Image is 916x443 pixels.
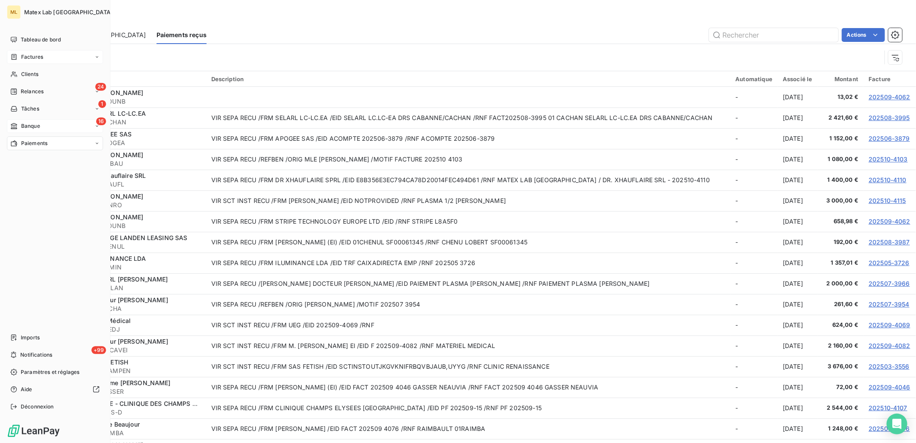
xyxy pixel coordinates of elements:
[93,213,144,221] span: [PERSON_NAME]
[157,31,207,39] span: Paiements reçus
[869,425,910,432] a: 202509-4076
[21,53,43,61] span: Factures
[731,315,778,335] td: -
[731,377,778,398] td: -
[93,139,201,147] span: 01APOGEA
[21,368,79,376] span: Paramètres et réglages
[731,87,778,108] td: -
[731,335,778,356] td: -
[731,128,778,149] td: -
[783,76,812,82] div: Associé le
[7,5,21,19] div: ML
[869,155,908,163] a: 202510-4103
[21,122,40,130] span: Banque
[869,259,910,266] a: 202505-3726
[21,88,44,95] span: Relances
[709,28,838,42] input: Rechercher
[21,386,32,393] span: Aide
[842,28,885,42] button: Actions
[778,418,818,439] td: [DATE]
[731,294,778,315] td: -
[823,404,859,412] span: 2 544,00 €
[778,294,818,315] td: [DATE]
[206,232,731,253] td: VIR SEPA RECU /FRM [PERSON_NAME] (EI) /EID 01CHENUL SF00061345 /RNF CHENU LOBERT SF00061345
[93,193,144,200] span: [PERSON_NAME]
[823,362,859,371] span: 3 676,00 €
[21,403,54,411] span: Déconnexion
[206,356,731,377] td: VIR SCT INST RECU /FRM SAS FETISH /EID SCTINSTOUTJKGVKNIFRBQVBJAUB,UYYG /RNF CLINIC RENAISSANCE
[21,334,40,342] span: Imports
[778,377,818,398] td: [DATE]
[206,294,731,315] td: VIR SEPA RECU /REFBEN /ORIG [PERSON_NAME] /MOTIF 202507 3954
[778,87,818,108] td: [DATE]
[21,36,61,44] span: Tableau de bord
[93,367,201,375] span: 01CHAMPEN
[869,218,910,225] a: 202509-4062
[823,196,859,205] span: 3 000,00 €
[778,211,818,232] td: [DATE]
[93,379,171,386] span: Madame [PERSON_NAME]
[823,238,859,247] span: 192,00 €
[93,284,201,292] span: 01QUILAN
[93,130,132,138] span: APOGEE SAS
[20,351,52,359] span: Notifications
[869,321,910,329] a: 202509-4069
[823,155,859,164] span: 1 080,00 €
[93,201,201,209] span: 01PONRO
[823,279,859,288] span: 2 000,00 €
[869,93,910,101] a: 202509-4062
[869,238,910,246] a: 202508-3987
[778,128,818,149] td: [DATE]
[93,89,144,96] span: [PERSON_NAME]
[778,232,818,253] td: [DATE]
[93,255,146,262] span: ILUMINANCE LDA
[93,338,168,345] span: Docteur [PERSON_NAME]
[869,114,910,121] a: 202508-3995
[93,263,201,272] span: 01ILUMIN
[823,93,859,101] span: 13,02 €
[93,408,201,417] span: 01ELYS-D
[93,317,131,324] span: UEG Médical
[823,134,859,143] span: 1 152,00 €
[869,342,910,349] a: 202509-4082
[206,398,731,418] td: VIR SEPA RECU /FRM CLINIQUE CHAMPS ELYSEES [GEOGRAPHIC_DATA] /EID PF 202509-15 /RNF PF 202509-15
[93,110,146,117] span: SELARL LC-LC.EA
[731,211,778,232] td: -
[731,418,778,439] td: -
[869,404,907,411] a: 202510-4107
[206,418,731,439] td: VIR SEPA RECU /FRM [PERSON_NAME] /EID FACT 202509 4076 /RNF RAIMBAULT 01RAIMBA
[731,108,778,128] td: -
[778,315,818,335] td: [DATE]
[93,159,201,168] span: 01GHIBAU
[96,117,106,125] span: 16
[7,383,103,396] a: Aide
[869,280,910,287] a: 202507-3966
[211,76,725,82] div: Description
[778,398,818,418] td: [DATE]
[93,400,218,407] span: CRPCE - CLINIQUE DES CHAMPS ELYSEES
[778,190,818,211] td: [DATE]
[93,180,201,189] span: 01XHAUFL
[206,273,731,294] td: VIR SEPA RECU /[PERSON_NAME] DOCTEUR [PERSON_NAME] /EID PAIEMENT PLASMA [PERSON_NAME] /RNF PAIEME...
[206,211,731,232] td: VIR SEPA RECU /FRM STRIPE TECHNOLOGY EUROPE LTD /EID /RNF STRIPE L8A5F0
[823,176,859,184] span: 1 400,00 €
[93,234,188,241] span: DE LAGE LANDEN LEASING SAS
[778,108,818,128] td: [DATE]
[823,342,859,350] span: 2 160,00 €
[95,83,106,91] span: 24
[24,9,113,16] span: Matex Lab [GEOGRAPHIC_DATA]
[823,114,859,122] span: 2 421,60 €
[93,429,201,437] span: 01RAIMBA
[93,387,201,396] span: 01GASSER
[206,108,731,128] td: VIR SEPA RECU /FRM SELARL LC-LC.EA /EID SELARL LC.LC-EA DRS CABANNE/CACHAN /RNF FACT202508-3995 0...
[731,253,778,273] td: -
[206,128,731,149] td: VIR SEPA RECU /FRM APOGEE SAS /EID ACOMPTE 202506-3879 /RNF ACOMPTE 202506-3879
[731,232,778,253] td: -
[823,259,859,267] span: 1 357,01 €
[778,149,818,170] td: [DATE]
[731,398,778,418] td: -
[823,300,859,309] span: 261,60 €
[98,100,106,108] span: 1
[869,176,907,184] a: 202510-4110
[887,414,907,434] div: Open Intercom Messenger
